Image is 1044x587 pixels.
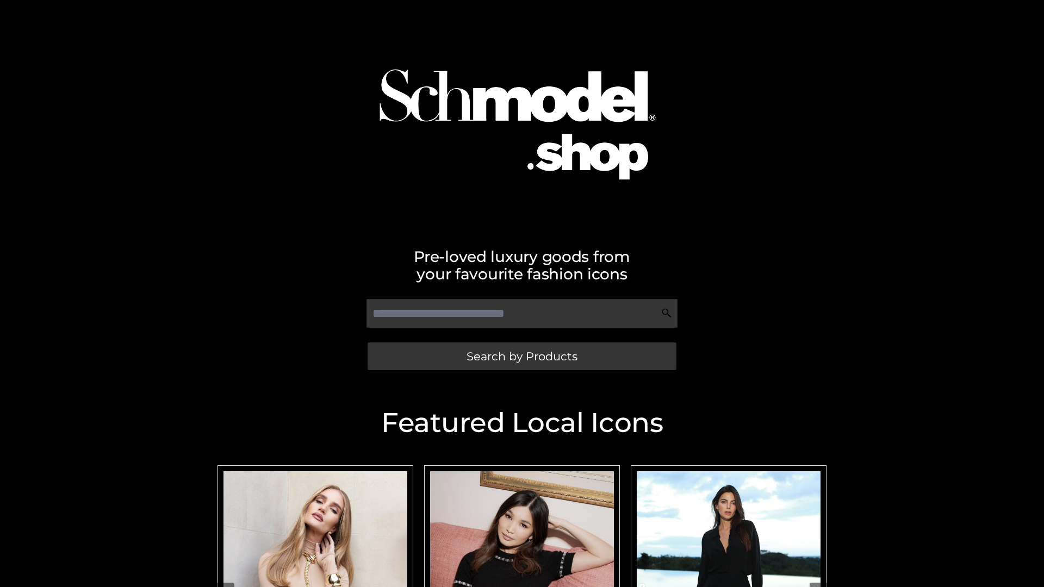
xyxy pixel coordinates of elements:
img: Search Icon [661,308,672,319]
h2: Featured Local Icons​ [212,409,832,436]
h2: Pre-loved luxury goods from your favourite fashion icons [212,248,832,283]
span: Search by Products [467,351,577,362]
a: Search by Products [368,342,676,370]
